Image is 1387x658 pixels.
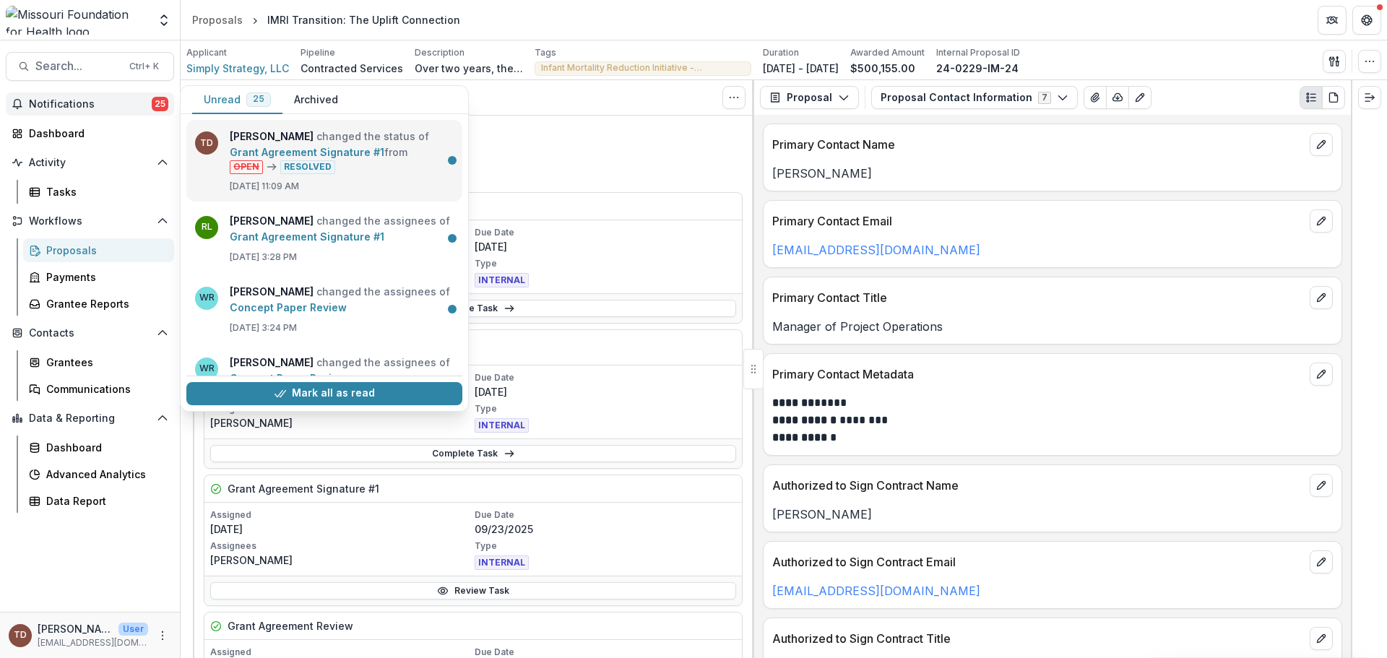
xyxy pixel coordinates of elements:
button: View Attached Files [1084,86,1107,109]
p: [DATE] - [DATE] [763,61,839,76]
a: Payments [23,265,174,289]
a: [EMAIL_ADDRESS][DOMAIN_NAME] [772,584,980,598]
button: edit [1310,550,1333,573]
p: Due Date [475,226,736,239]
a: Complete Task [210,300,736,317]
p: $500,155.00 [850,61,915,76]
p: Manager of Project Operations [772,318,1333,335]
button: Open entity switcher [154,6,174,35]
p: Primary Contact Name [772,136,1304,153]
p: Contracted Services [301,61,403,76]
a: Communications [23,377,174,401]
p: Due Date [475,508,736,521]
p: Pipeline [301,46,335,59]
button: Open Activity [6,151,174,174]
a: Dashboard [23,436,174,459]
button: Archived [282,86,350,114]
button: Open Workflows [6,209,174,233]
p: Due Date [475,371,736,384]
span: Activity [29,157,151,169]
p: Applicant [186,46,227,59]
div: IMRI Transition: The Uplift Connection [267,12,460,27]
p: [DATE] [475,384,736,399]
p: [EMAIL_ADDRESS][DOMAIN_NAME] [38,636,148,649]
button: Proposal [760,86,859,109]
p: Type [475,540,736,553]
div: Dashboard [29,126,163,141]
button: Unread [192,86,282,114]
a: Dashboard [6,121,174,145]
div: Tasks [46,184,163,199]
span: INTERNAL [475,418,529,433]
p: 24-0229-IM-24 [936,61,1019,76]
p: 09/23/2025 [475,521,736,537]
p: Tags [535,46,556,59]
button: Expand right [1358,86,1381,109]
p: [PERSON_NAME] [38,621,113,636]
p: Internal Proposal ID [936,46,1020,59]
button: Proposal Contact Information7 [871,86,1078,109]
span: Workflows [29,215,151,228]
a: Grantees [23,350,174,374]
p: User [118,623,148,636]
button: Edit as form [1128,86,1151,109]
div: Advanced Analytics [46,467,163,482]
div: Proposals [192,12,243,27]
p: changed the status of from [230,129,454,174]
p: Type [475,402,736,415]
p: [DATE] [475,239,736,254]
button: Mark all as read [186,382,462,405]
a: Grant Agreement Signature #1 [230,146,384,158]
button: edit [1310,474,1333,497]
span: Search... [35,59,121,73]
p: [PERSON_NAME] [210,553,472,568]
div: Grantees [46,355,163,370]
div: Dashboard [46,440,163,455]
button: edit [1310,286,1333,309]
a: Grantee Reports [23,292,174,316]
button: PDF view [1322,86,1345,109]
a: Grant Agreement Signature #1 [230,230,384,243]
a: Simply Strategy, LLC [186,61,289,76]
button: edit [1310,209,1333,233]
p: Authorized to Sign Contract Title [772,630,1304,647]
button: Open Contacts [6,321,174,345]
p: Awarded Amount [850,46,925,59]
p: Authorized to Sign Contract Name [772,477,1304,494]
p: Over two years, the following goals will frame all activities: *1: TUC will work to raise awarene... [415,61,523,76]
span: INTERNAL [475,273,529,287]
div: Payments [46,269,163,285]
p: changed the assignees of [230,213,454,245]
button: Get Help [1352,6,1381,35]
button: Plaintext view [1300,86,1323,109]
span: Contacts [29,327,151,339]
p: Primary Contact Metadata [772,365,1304,383]
button: Partners [1318,6,1347,35]
p: Duration [763,46,799,59]
p: Description [415,46,465,59]
a: Concept Paper Review [230,372,347,384]
button: edit [1310,627,1333,650]
p: Primary Contact Title [772,289,1304,306]
p: [PERSON_NAME] [772,165,1333,182]
p: changed the assignees of [230,284,454,316]
nav: breadcrumb [186,9,466,30]
a: [EMAIL_ADDRESS][DOMAIN_NAME] [772,243,980,257]
p: Authorized to Sign Contract Email [772,553,1304,571]
p: [DATE] [210,521,472,537]
a: Complete Task [210,445,736,462]
div: Ty Dowdy [14,631,27,640]
a: Advanced Analytics [23,462,174,486]
a: Tasks [23,180,174,204]
span: Notifications [29,98,152,111]
div: Communications [46,381,163,397]
p: [PERSON_NAME] [772,506,1333,523]
a: Review Task [210,582,736,599]
button: edit [1310,133,1333,156]
span: Data & Reporting [29,412,151,425]
p: [PERSON_NAME] [210,415,472,430]
a: Proposals [186,9,249,30]
span: 25 [253,94,264,104]
button: Open Data & Reporting [6,407,174,430]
